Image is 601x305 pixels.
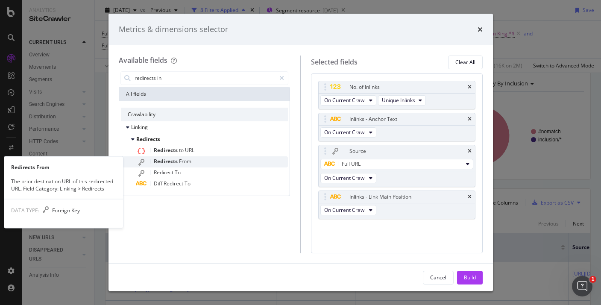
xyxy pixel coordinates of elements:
span: Linking [131,123,148,131]
div: Source [349,147,366,155]
div: Inlinks - Anchor TexttimesOn Current Crawl [318,113,475,141]
button: On Current Crawl [320,205,376,215]
span: URL [185,147,194,154]
span: Redirects [154,147,179,154]
span: Diff [154,180,164,187]
span: Unique Inlinks [382,97,415,104]
div: times [468,149,472,154]
span: To [185,180,191,187]
div: No. of Inlinks [349,83,380,91]
input: Search by field name [134,72,276,85]
div: Inlinks - Link Main Position [349,193,411,201]
div: Inlinks - Link Main PositiontimesOn Current Crawl [318,191,475,219]
span: On Current Crawl [324,174,366,182]
div: times [468,194,472,199]
button: Build [457,271,483,284]
span: Redirects [136,135,160,143]
span: 1 [589,276,596,283]
div: times [468,117,472,122]
div: times [478,24,483,35]
div: All fields [119,87,290,101]
div: Metrics & dimensions selector [119,24,228,35]
div: Selected fields [311,57,358,67]
span: Redirects [154,158,179,165]
div: Redirects From [4,164,123,171]
div: The prior destination URL of this redirected URL. Field Category: Linking > Redirects [4,178,123,192]
button: On Current Crawl [320,173,376,183]
button: On Current Crawl [320,95,376,106]
span: to [179,147,185,154]
button: Full URL [320,159,473,169]
div: No. of InlinkstimesOn Current CrawlUnique Inlinks [318,81,475,109]
iframe: Intercom live chat [572,276,592,296]
span: On Current Crawl [324,206,366,214]
div: Crawlability [121,108,288,121]
div: modal [108,14,493,291]
span: On Current Crawl [324,97,366,104]
div: Build [464,274,476,281]
span: Redirect [164,180,185,187]
span: To [175,169,181,176]
span: Full URL [342,160,361,167]
div: Inlinks - Anchor Text [349,115,397,123]
button: Cancel [423,271,454,284]
span: Redirect [154,169,175,176]
span: From [179,158,191,165]
div: Clear All [455,59,475,66]
span: On Current Crawl [324,129,366,136]
div: times [468,85,472,90]
button: On Current Crawl [320,127,376,138]
div: Available fields [119,56,167,65]
div: SourcetimesFull URLOn Current Crawl [318,145,475,187]
button: Unique Inlinks [378,95,426,106]
button: Clear All [448,56,483,69]
div: Cancel [430,274,446,281]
